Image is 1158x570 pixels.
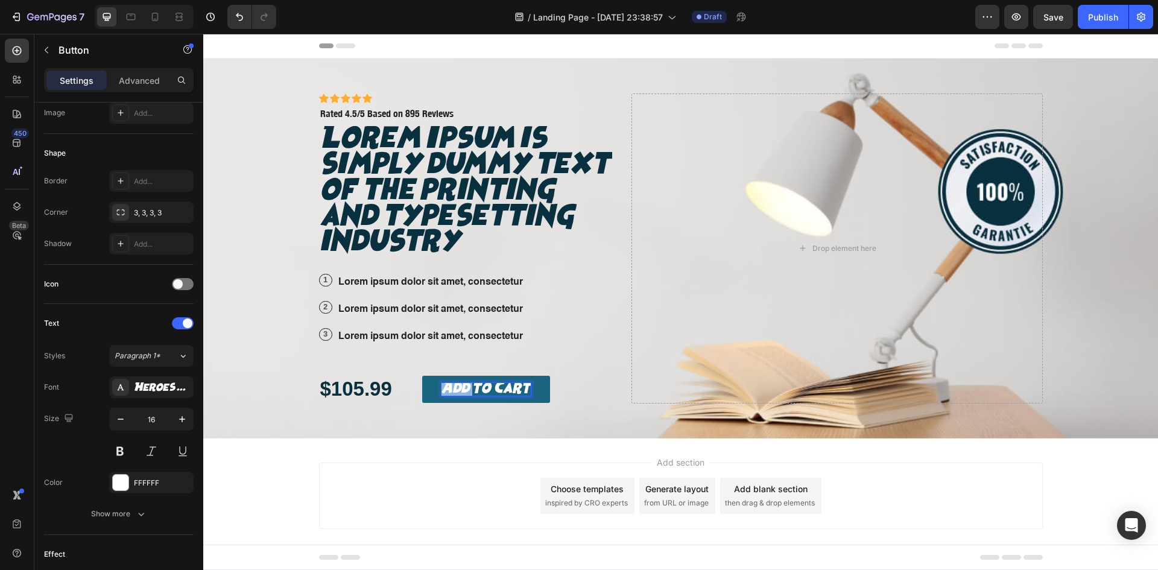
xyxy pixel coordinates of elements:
span: Paragraph 1* [115,350,160,361]
span: Landing Page - [DATE] 23:38:57 [533,11,663,24]
div: 3, 3, 3, 3 [134,207,191,218]
span: Save [1043,12,1063,22]
div: Styles [44,350,65,361]
button: Save [1033,5,1073,29]
button: Show more [44,503,194,525]
div: Text [44,318,59,329]
div: 450 [11,128,29,138]
span: / [528,11,531,24]
span: then drag & drop elements [522,464,612,475]
div: Heroes Legend [134,382,191,393]
div: Beta [9,221,29,230]
div: Shape [44,148,66,159]
div: Add... [134,176,191,187]
div: Add... [134,108,191,119]
button: Paragraph 1* [109,345,194,367]
div: Add blank section [531,449,604,461]
span: inspired by CRO experts [342,464,425,475]
button: 7 [5,5,90,29]
span: Add section [449,422,506,435]
button: Add to Cart [219,342,347,369]
iframe: Design area [203,34,1158,570]
div: Choose templates [347,449,420,461]
span: from URL or image [441,464,505,475]
div: Undo/Redo [227,5,276,29]
div: Image [44,107,65,118]
div: Color [44,477,63,488]
p: Button [59,43,161,57]
button: Publish [1078,5,1128,29]
p: Advanced [119,74,160,87]
div: Publish [1088,11,1118,24]
p: 7 [79,10,84,24]
div: Font [44,382,59,393]
div: Shadow [44,238,72,249]
div: Effect [44,549,65,560]
div: Open Intercom Messenger [1117,511,1146,540]
div: Add... [134,239,191,250]
div: Drop element here [609,210,673,220]
div: Size [44,411,76,427]
div: Corner [44,207,68,218]
p: Settings [60,74,93,87]
span: Draft [704,11,722,22]
div: Icon [44,279,59,290]
p: Add to Cart [238,349,327,362]
div: FFFFFF [134,478,191,489]
div: Border [44,176,68,186]
div: Generate layout [442,449,505,461]
div: Rich Text Editor. Editing area: main [238,349,327,362]
div: Show more [91,508,147,520]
